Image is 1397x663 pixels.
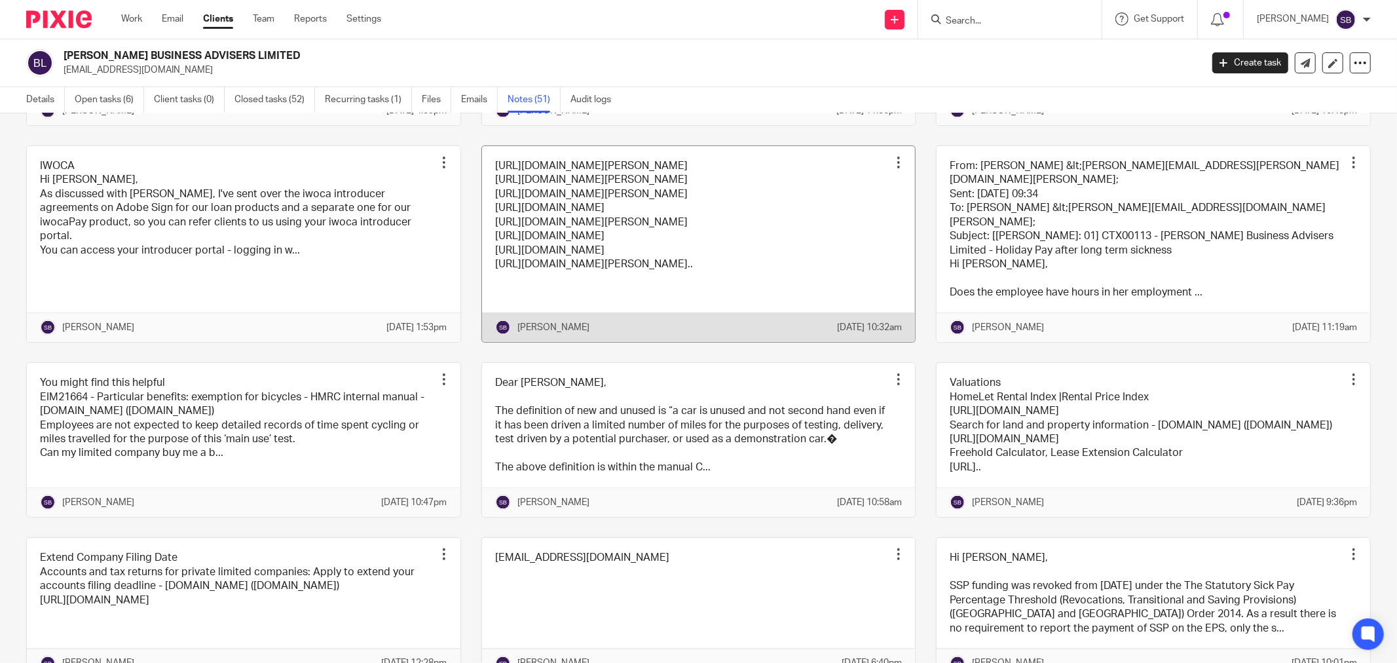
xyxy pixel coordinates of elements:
a: Notes (51) [508,87,561,113]
a: Email [162,12,183,26]
p: [DATE] 10:58am [837,496,902,509]
a: Settings [346,12,381,26]
a: Closed tasks (52) [234,87,315,113]
p: [PERSON_NAME] [972,321,1044,334]
p: [PERSON_NAME] [62,496,134,509]
p: [PERSON_NAME] [1257,12,1329,26]
img: svg%3E [495,495,511,510]
a: Recurring tasks (1) [325,87,412,113]
p: [PERSON_NAME] [62,321,134,334]
img: svg%3E [495,320,511,335]
p: [DATE] 10:47pm [382,496,447,509]
p: [DATE] 1:53pm [387,321,447,334]
a: Clients [203,12,233,26]
p: [EMAIL_ADDRESS][DOMAIN_NAME] [64,64,1193,77]
a: Emails [461,87,498,113]
img: svg%3E [950,320,965,335]
a: Audit logs [570,87,621,113]
a: Open tasks (6) [75,87,144,113]
img: svg%3E [40,320,56,335]
a: Reports [294,12,327,26]
img: svg%3E [26,49,54,77]
img: svg%3E [950,495,965,510]
img: svg%3E [1335,9,1356,30]
a: Files [422,87,451,113]
a: Details [26,87,65,113]
img: Pixie [26,10,92,28]
p: [DATE] 10:32am [837,321,902,334]
a: Create task [1212,52,1288,73]
p: [DATE] 9:36pm [1297,496,1357,509]
span: Get Support [1134,14,1184,24]
p: [PERSON_NAME] [972,496,1044,509]
a: Client tasks (0) [154,87,225,113]
a: Team [253,12,274,26]
h2: [PERSON_NAME] BUSINESS ADVISERS LIMITED [64,49,967,63]
p: [PERSON_NAME] [517,496,589,509]
p: [DATE] 11:19am [1292,321,1357,334]
img: svg%3E [40,495,56,510]
input: Search [944,16,1062,28]
a: Work [121,12,142,26]
p: [PERSON_NAME] [517,321,589,334]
